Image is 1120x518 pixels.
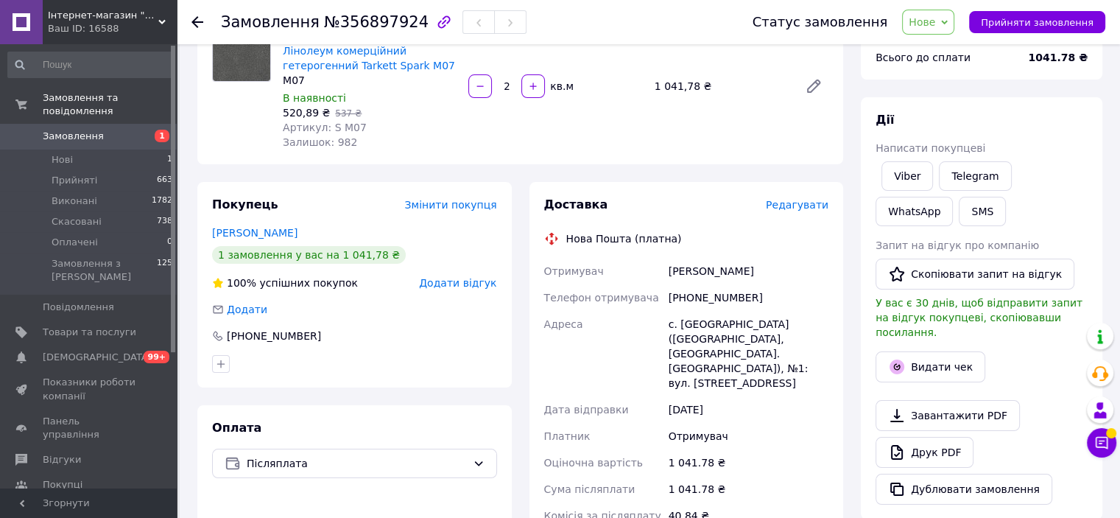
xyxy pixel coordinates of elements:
[155,130,169,142] span: 1
[43,376,136,402] span: Показники роботи компанії
[666,396,831,423] div: [DATE]
[48,22,177,35] div: Ваш ID: 16588
[563,231,686,246] div: Нова Пошта (платна)
[544,292,659,304] span: Телефон отримувача
[157,174,172,187] span: 663
[544,483,635,495] span: Сума післяплати
[753,15,888,29] div: Статус замовлення
[157,257,172,284] span: 125
[283,73,457,88] div: M07
[546,79,575,94] div: кв.м
[225,329,323,343] div: [PHONE_NUMBER]
[544,404,629,416] span: Дата відправки
[876,52,971,63] span: Всього до сплати
[43,301,114,314] span: Повідомлення
[43,415,136,441] span: Панель управління
[52,257,157,284] span: Замовлення з [PERSON_NAME]
[221,13,320,31] span: Замовлення
[799,71,828,101] a: Редагувати
[48,9,158,22] span: Інтернет-магазин "Полдома"
[939,161,1011,191] a: Telegram
[909,16,935,28] span: Нове
[876,259,1074,290] button: Скопіювати запит на відгук
[7,52,174,78] input: Пошук
[1087,428,1116,458] button: Чат з покупцем
[666,258,831,284] div: [PERSON_NAME]
[544,318,583,330] span: Адреса
[666,423,831,449] div: Отримувач
[213,24,270,81] img: Лінолеум комерційний гетерогенний Tarkett Spark M07
[43,91,177,118] span: Замовлення та повідомлення
[43,351,152,364] span: [DEMOGRAPHIC_DATA]
[43,478,82,491] span: Покупці
[981,17,1093,28] span: Прийняти замовлення
[212,197,278,211] span: Покупець
[544,430,591,442] span: Платник
[167,236,172,249] span: 0
[881,161,933,191] a: Viber
[969,11,1105,33] button: Прийняти замовлення
[144,351,169,363] span: 99+
[876,474,1052,505] button: Дублювати замовлення
[666,449,831,476] div: 1 041.78 ₴
[227,277,256,289] span: 100%
[405,199,497,211] span: Змінити покупця
[876,142,985,154] span: Написати покупцеві
[959,197,1006,226] button: SMS
[212,276,358,290] div: успішних покупок
[324,13,429,31] span: №356897924
[876,351,985,382] button: Видати чек
[766,199,828,211] span: Редагувати
[876,437,973,468] a: Друк PDF
[666,476,831,503] div: 1 041.78 ₴
[1028,52,1088,63] b: 1041.78 ₴
[876,239,1039,251] span: Запит на відгук про компанію
[649,76,793,97] div: 1 041,78 ₴
[335,108,362,119] span: 537 ₴
[167,153,172,167] span: 1
[52,215,102,228] span: Скасовані
[43,130,104,143] span: Замовлення
[876,197,953,226] a: WhatsApp
[52,236,98,249] span: Оплачені
[876,113,894,127] span: Дії
[283,92,346,104] span: В наявності
[43,453,81,466] span: Відгуки
[283,45,455,71] a: Лінолеум комерційний гетерогенний Tarkett Spark M07
[419,277,496,289] span: Додати відгук
[43,326,136,339] span: Товари та послуги
[212,246,406,264] div: 1 замовлення у вас на 1 041,78 ₴
[212,421,261,435] span: Оплата
[876,297,1082,338] span: У вас є 30 днів, щоб відправити запит на відгук покупцеві, скопіювавши посилання.
[52,174,97,187] span: Прийняті
[247,455,467,472] span: Післяплата
[227,304,267,315] span: Додати
[191,15,203,29] div: Повернутися назад
[52,153,73,167] span: Нові
[666,284,831,311] div: [PHONE_NUMBER]
[283,136,357,148] span: Залишок: 982
[544,265,604,277] span: Отримувач
[152,195,172,208] span: 1782
[212,227,297,239] a: [PERSON_NAME]
[157,215,172,228] span: 738
[876,400,1020,431] a: Завантажити PDF
[283,122,367,133] span: Артикул: S M07
[283,107,330,119] span: 520,89 ₴
[544,457,643,469] span: Оціночна вартість
[666,311,831,396] div: с. [GEOGRAPHIC_DATA] ([GEOGRAPHIC_DATA], [GEOGRAPHIC_DATA]. [GEOGRAPHIC_DATA]), №1: вул. [STREET_...
[52,195,97,208] span: Виконані
[544,197,608,211] span: Доставка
